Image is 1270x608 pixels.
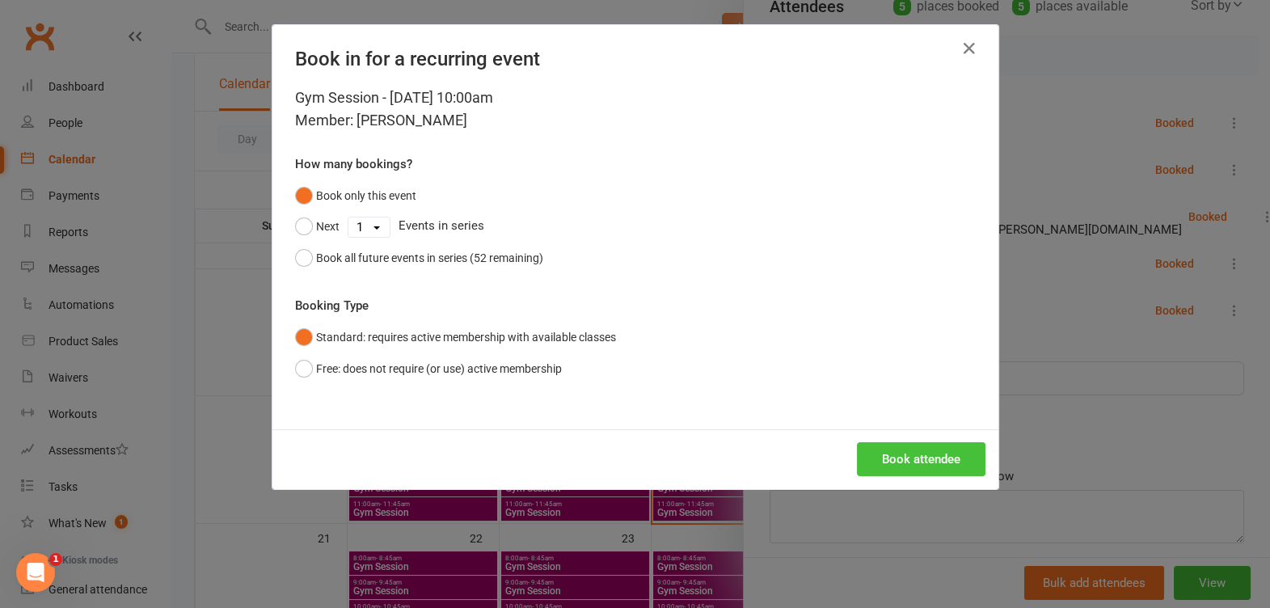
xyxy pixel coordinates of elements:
button: Standard: requires active membership with available classes [295,322,616,353]
div: Gym Session - [DATE] 10:00am Member: [PERSON_NAME] [295,87,976,132]
button: Next [295,211,340,242]
button: Book attendee [857,442,985,476]
button: Book only this event [295,180,416,211]
span: 1 [49,553,62,566]
button: Free: does not require (or use) active membership [295,353,562,384]
div: Events in series [295,211,976,242]
div: Book all future events in series (52 remaining) [316,249,543,267]
button: Close [956,36,982,61]
label: Booking Type [295,296,369,315]
h4: Book in for a recurring event [295,48,976,70]
iframe: Intercom live chat [16,553,55,592]
label: How many bookings? [295,154,412,174]
button: Book all future events in series (52 remaining) [295,243,543,273]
